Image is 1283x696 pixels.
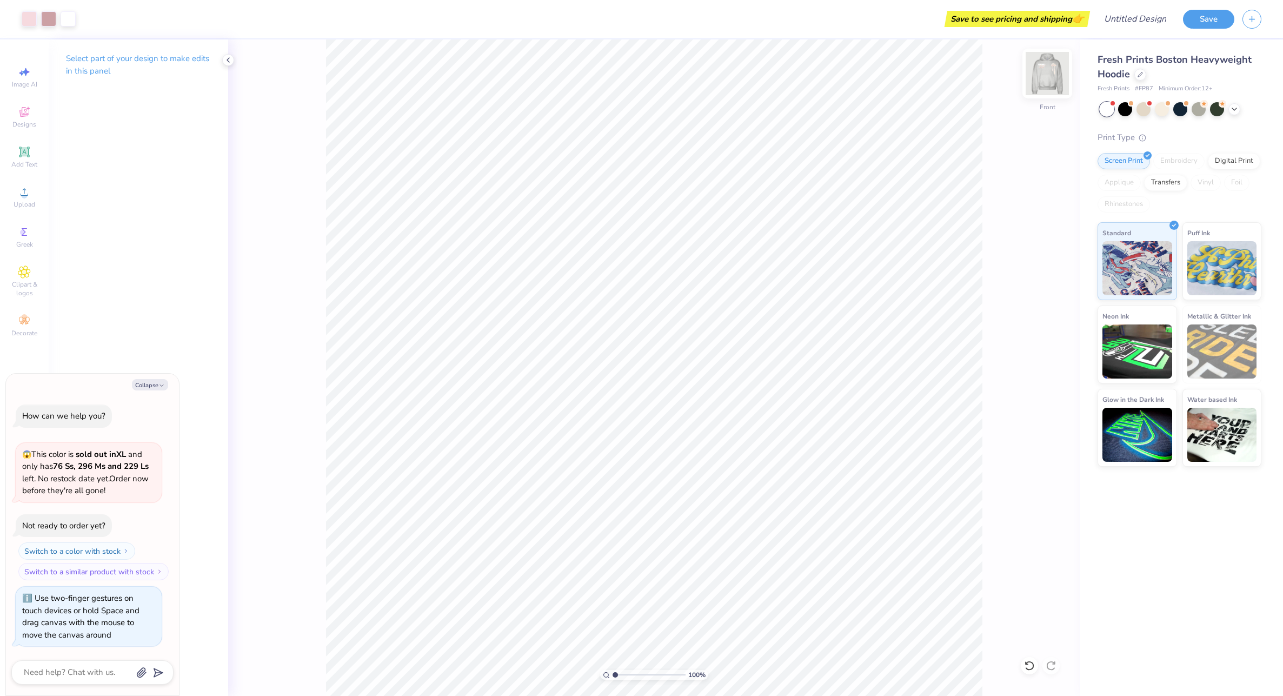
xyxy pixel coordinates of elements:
span: Fresh Prints [1098,84,1129,94]
span: 👉 [1072,12,1084,25]
div: Transfers [1144,175,1187,191]
div: Save to see pricing and shipping [947,11,1087,27]
button: Switch to a color with stock [18,542,135,560]
div: How can we help you? [22,410,105,421]
span: Decorate [11,329,37,337]
span: Metallic & Glitter Ink [1187,310,1251,322]
strong: 76 Ss, 296 Ms and 229 Ls [53,461,149,472]
span: Add Text [11,160,37,169]
div: Applique [1098,175,1141,191]
button: Collapse [132,379,168,390]
div: Not ready to order yet? [22,520,105,531]
span: Water based Ink [1187,394,1237,405]
span: This color is and only has left . No restock date yet. Order now before they're all gone! [22,449,149,496]
div: Vinyl [1191,175,1221,191]
span: Fresh Prints Boston Heavyweight Hoodie [1098,53,1252,81]
div: Front [1040,102,1055,112]
input: Untitled Design [1095,8,1175,30]
span: Neon Ink [1102,310,1129,322]
div: Use two-finger gestures on touch devices or hold Space and drag canvas with the mouse to move the... [22,593,139,640]
img: Neon Ink [1102,324,1172,379]
img: Switch to a color with stock [123,548,129,554]
span: 😱 [22,449,31,460]
img: Glow in the Dark Ink [1102,408,1172,462]
span: Clipart & logos [5,280,43,297]
span: Puff Ink [1187,227,1210,238]
div: Rhinestones [1098,196,1150,213]
span: Greek [16,240,33,249]
div: Embroidery [1153,153,1205,169]
strong: sold out in XL [76,449,126,460]
span: Standard [1102,227,1131,238]
p: Select part of your design to make edits in this panel [66,52,211,77]
img: Metallic & Glitter Ink [1187,324,1257,379]
span: 100 % [688,670,706,680]
span: Upload [14,200,35,209]
div: Print Type [1098,131,1261,144]
div: Screen Print [1098,153,1150,169]
div: Digital Print [1208,153,1260,169]
img: Puff Ink [1187,241,1257,295]
span: Glow in the Dark Ink [1102,394,1164,405]
img: Front [1026,52,1069,95]
button: Save [1183,10,1234,29]
div: Foil [1224,175,1249,191]
span: Image AI [12,80,37,89]
img: Standard [1102,241,1172,295]
img: Switch to a similar product with stock [156,568,163,575]
span: Designs [12,120,36,129]
img: Water based Ink [1187,408,1257,462]
span: # FP87 [1135,84,1153,94]
span: Minimum Order: 12 + [1159,84,1213,94]
button: Switch to a similar product with stock [18,563,169,580]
